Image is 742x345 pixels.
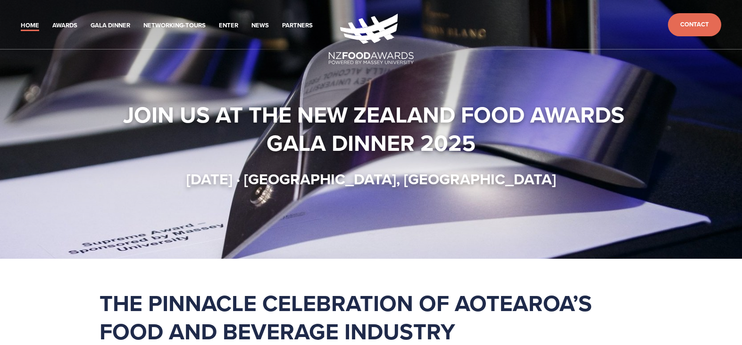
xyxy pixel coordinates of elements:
[143,20,206,31] a: Networking-Tours
[21,20,39,31] a: Home
[91,20,130,31] a: Gala Dinner
[668,13,721,36] a: Contact
[186,168,556,190] strong: [DATE] · [GEOGRAPHIC_DATA], [GEOGRAPHIC_DATA]
[219,20,238,31] a: Enter
[282,20,313,31] a: Partners
[52,20,77,31] a: Awards
[251,20,269,31] a: News
[123,98,630,159] strong: Join us at the New Zealand Food Awards Gala Dinner 2025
